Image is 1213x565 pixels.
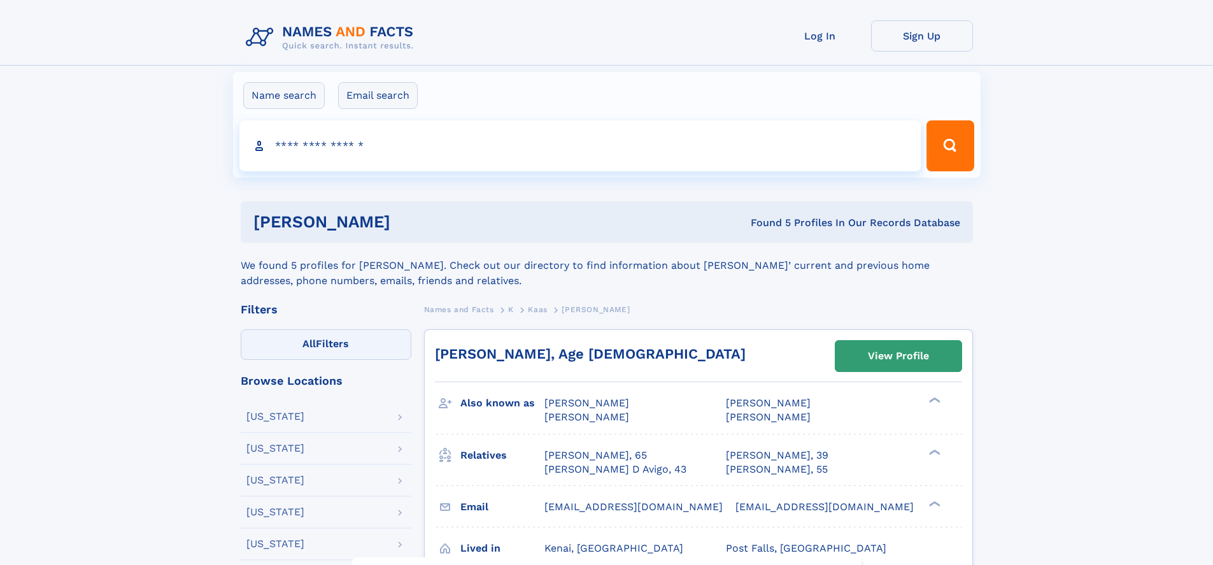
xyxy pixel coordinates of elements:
h3: Email [460,496,544,518]
a: Sign Up [871,20,973,52]
h3: Lived in [460,538,544,559]
button: Search Button [926,120,974,171]
a: [PERSON_NAME], 39 [726,448,828,462]
h1: [PERSON_NAME] [253,214,571,230]
span: All [302,338,316,350]
div: Browse Locations [241,375,411,387]
a: K [508,301,514,317]
a: [PERSON_NAME], Age [DEMOGRAPHIC_DATA] [435,346,746,362]
div: We found 5 profiles for [PERSON_NAME]. Check out our directory to find information about [PERSON_... [241,243,973,289]
div: [US_STATE] [246,475,304,485]
div: ❯ [926,499,941,508]
div: Found 5 Profiles In Our Records Database [571,216,960,230]
div: ❯ [926,396,941,404]
input: search input [239,120,921,171]
a: [PERSON_NAME], 65 [544,448,647,462]
span: Kenai, [GEOGRAPHIC_DATA] [544,542,683,554]
a: [PERSON_NAME], 55 [726,462,828,476]
span: [PERSON_NAME] [544,411,629,423]
div: [US_STATE] [246,411,304,422]
span: [EMAIL_ADDRESS][DOMAIN_NAME] [735,501,914,513]
span: [PERSON_NAME] [726,397,811,409]
span: Post Falls, [GEOGRAPHIC_DATA] [726,542,886,554]
label: Email search [338,82,418,109]
span: [PERSON_NAME] [726,411,811,423]
div: [US_STATE] [246,539,304,549]
span: [EMAIL_ADDRESS][DOMAIN_NAME] [544,501,723,513]
h3: Also known as [460,392,544,414]
label: Name search [243,82,325,109]
label: Filters [241,329,411,360]
span: Kaas [528,305,547,314]
div: [US_STATE] [246,507,304,517]
div: [US_STATE] [246,443,304,454]
span: K [508,305,514,314]
a: View Profile [835,341,961,371]
img: Logo Names and Facts [241,20,424,55]
a: Log In [769,20,871,52]
div: ❯ [926,448,941,456]
span: [PERSON_NAME] [562,305,630,314]
span: [PERSON_NAME] [544,397,629,409]
a: [PERSON_NAME] D Avigo, 43 [544,462,686,476]
div: View Profile [868,341,929,371]
a: Names and Facts [424,301,494,317]
h3: Relatives [460,445,544,466]
a: Kaas [528,301,547,317]
div: Filters [241,304,411,315]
